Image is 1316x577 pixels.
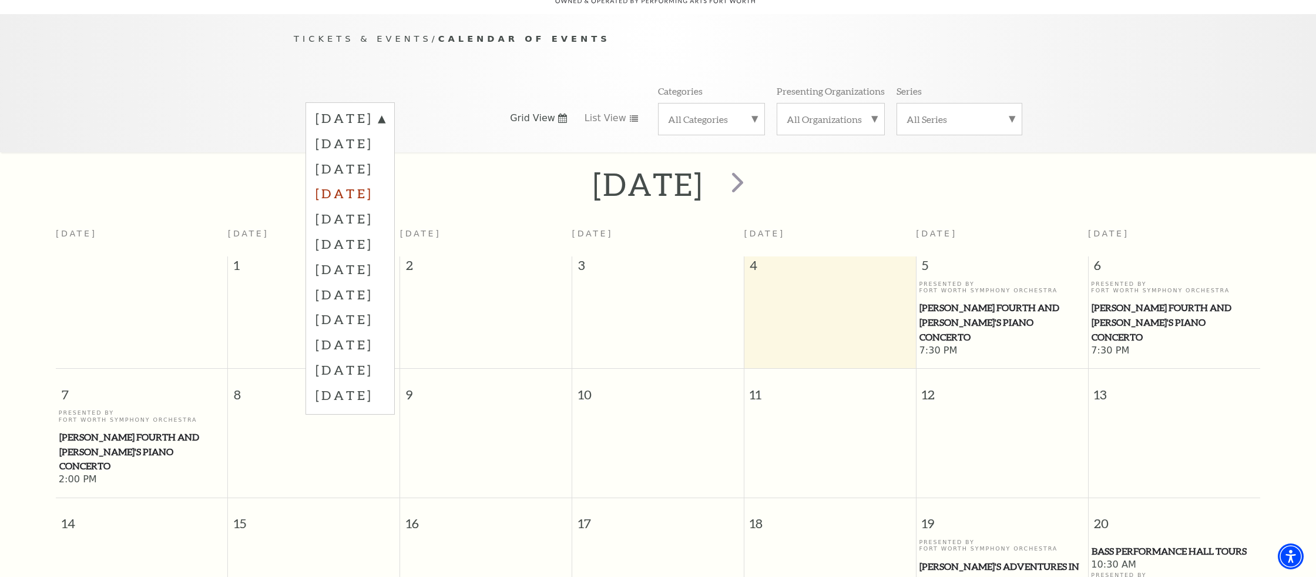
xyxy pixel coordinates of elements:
label: [DATE] [315,256,385,282]
label: [DATE] [315,357,385,382]
span: 14 [56,498,227,539]
p: Presented By Fort Worth Symphony Orchestra [1091,281,1257,294]
span: 20 [1089,498,1260,539]
span: 7:30 PM [919,345,1085,358]
span: [DATE] [400,229,441,238]
span: 15 [228,498,399,539]
div: Accessibility Menu [1278,543,1304,569]
button: next [715,164,758,205]
span: [PERSON_NAME] Fourth and [PERSON_NAME]'s Piano Concerto [59,430,224,473]
p: Presented By Fort Worth Symphony Orchestra [919,281,1085,294]
span: 10 [572,369,744,409]
span: 4 [744,256,916,280]
label: [DATE] [315,206,385,231]
th: [DATE] [56,222,228,256]
span: List View [585,112,626,125]
label: [DATE] [315,332,385,357]
span: 3 [572,256,744,280]
span: 2 [400,256,572,280]
span: 13 [1089,369,1260,409]
span: [DATE] [744,229,785,238]
label: All Organizations [787,113,875,125]
span: [PERSON_NAME] Fourth and [PERSON_NAME]'s Piano Concerto [1092,301,1257,344]
span: 9 [400,369,572,409]
span: [DATE] [916,229,957,238]
p: Categories [658,85,703,97]
span: 10:30 AM [1091,559,1257,572]
span: [PERSON_NAME] Fourth and [PERSON_NAME]'s Piano Concerto [919,301,1084,344]
label: [DATE] [315,306,385,332]
label: [DATE] [315,156,385,181]
span: [DATE] [228,229,269,238]
label: [DATE] [315,231,385,256]
span: 5 [916,256,1088,280]
p: Presenting Organizations [777,85,885,97]
span: Grid View [510,112,555,125]
span: [DATE] [572,229,613,238]
label: [DATE] [315,382,385,408]
label: [DATE] [315,181,385,206]
label: [DATE] [315,131,385,156]
span: 2:00 PM [59,473,225,486]
label: All Series [907,113,1012,125]
span: 17 [572,498,744,539]
label: [DATE] [315,282,385,307]
span: 6 [1089,256,1260,280]
label: [DATE] [315,109,385,131]
span: 7:30 PM [1091,345,1257,358]
span: Calendar of Events [438,34,610,44]
span: 7 [56,369,227,409]
span: [DATE] [1088,229,1129,238]
span: 16 [400,498,572,539]
span: 12 [916,369,1088,409]
span: Tickets & Events [294,34,432,44]
p: Presented By Fort Worth Symphony Orchestra [59,409,225,423]
p: / [294,32,1022,46]
span: 19 [916,498,1088,539]
h2: [DATE] [593,165,704,203]
p: Presented By Fort Worth Symphony Orchestra [919,539,1085,552]
p: Series [897,85,922,97]
span: 18 [744,498,916,539]
label: All Categories [668,113,755,125]
span: 11 [744,369,916,409]
span: 8 [228,369,399,409]
span: Bass Performance Hall Tours [1092,544,1257,559]
span: 1 [228,256,399,280]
